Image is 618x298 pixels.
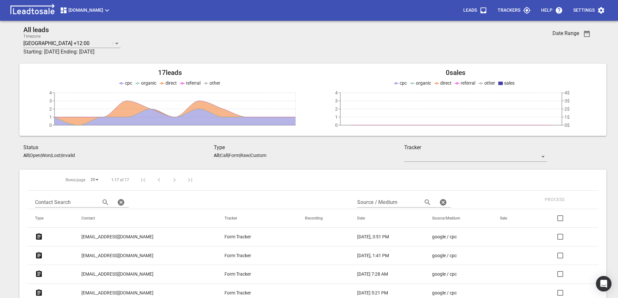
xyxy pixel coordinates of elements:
[229,153,239,158] p: Form
[125,80,132,86] span: cpc
[224,252,251,259] p: Form Tracker
[35,233,43,241] svg: Form
[240,153,249,158] p: Raw
[357,290,406,296] a: [DATE] 5:21 PM
[214,144,404,151] h3: Type
[51,153,52,158] span: |
[552,30,579,36] h3: Date Range
[564,90,570,95] tspan: 4$
[29,153,30,158] span: |
[88,175,101,184] div: 20
[424,209,492,228] th: Source/Medium
[224,252,279,259] a: Form Tracker
[335,98,338,103] tspan: 3
[220,153,228,158] p: Call
[564,123,570,128] tspan: 0$
[461,80,475,86] span: referral
[335,114,338,120] tspan: 1
[49,106,52,112] tspan: 2
[564,114,570,120] tspan: 1$
[224,233,279,240] a: Form Tracker
[219,153,220,158] span: |
[504,80,515,86] span: sales
[224,271,279,278] a: Form Tracker
[579,26,595,42] button: Date Range
[27,209,74,228] th: Type
[81,248,153,264] a: [EMAIL_ADDRESS][DOMAIN_NAME]
[217,209,297,228] th: Tracker
[432,290,457,296] p: google / cpc
[61,153,62,158] span: |
[463,7,477,14] p: Leads
[111,177,129,183] span: 1-17 of 17
[35,289,43,297] svg: Form
[23,144,214,151] h3: Status
[498,7,520,14] p: Trackers
[484,80,495,86] span: other
[335,90,338,95] tspan: 4
[23,48,499,56] h3: Starting: [DATE] Ending: [DATE]
[357,271,388,278] p: [DATE] 7:28 AM
[42,153,51,158] p: Won
[432,271,457,278] p: google / cpc
[357,233,389,240] p: [DATE], 3:51 PM
[30,153,41,158] p: Open
[81,233,153,240] p: [EMAIL_ADDRESS][DOMAIN_NAME]
[35,270,43,278] svg: Form
[81,229,153,245] a: [EMAIL_ADDRESS][DOMAIN_NAME]
[239,153,240,158] span: |
[335,123,338,128] tspan: 0
[357,290,388,296] p: [DATE] 5:21 PM
[23,26,499,34] h2: All leads
[335,106,338,112] tspan: 2
[432,290,474,296] a: google / cpc
[210,80,220,86] span: other
[416,80,431,86] span: organic
[228,153,229,158] span: |
[165,80,177,86] span: direct
[297,209,349,228] th: Recording
[8,4,57,17] img: logo
[49,98,52,103] tspan: 3
[249,153,250,158] span: |
[224,233,251,240] p: Form Tracker
[357,252,406,259] a: [DATE], 1:41 PM
[41,153,42,158] span: |
[81,271,153,278] p: [EMAIL_ADDRESS][DOMAIN_NAME]
[224,290,279,296] a: Form Tracker
[49,123,52,128] tspan: 0
[23,153,29,158] aside: All
[57,4,114,17] button: [DOMAIN_NAME]
[81,290,153,296] p: [EMAIL_ADDRESS][DOMAIN_NAME]
[432,233,457,240] p: google / cpc
[49,114,52,120] tspan: 1
[596,276,612,292] div: Open Intercom Messenger
[541,7,552,14] p: Help
[349,209,424,228] th: Date
[492,209,532,228] th: Sale
[224,290,251,296] p: Form Tracker
[52,153,61,158] p: Lost
[313,69,599,77] h2: 0 sales
[74,209,217,228] th: Contact
[250,153,266,158] p: Custom
[404,144,547,151] h3: Tracker
[357,252,389,259] p: [DATE], 1:41 PM
[27,69,313,77] h2: 17 leads
[23,34,41,38] label: Timezone
[49,90,52,95] tspan: 4
[400,80,407,86] span: cpc
[432,233,474,240] a: google / cpc
[35,252,43,259] svg: Form
[357,271,406,278] a: [DATE] 7:28 AM
[214,153,219,158] aside: All
[564,106,570,112] tspan: 2$
[23,40,90,47] p: [GEOGRAPHIC_DATA] +12:00
[432,271,474,278] a: google / cpc
[66,177,85,183] span: Rows/page
[186,80,200,86] span: referral
[81,252,153,259] p: [EMAIL_ADDRESS][DOMAIN_NAME]
[357,233,406,240] a: [DATE], 3:51 PM
[224,271,251,278] p: Form Tracker
[432,252,457,259] p: google / cpc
